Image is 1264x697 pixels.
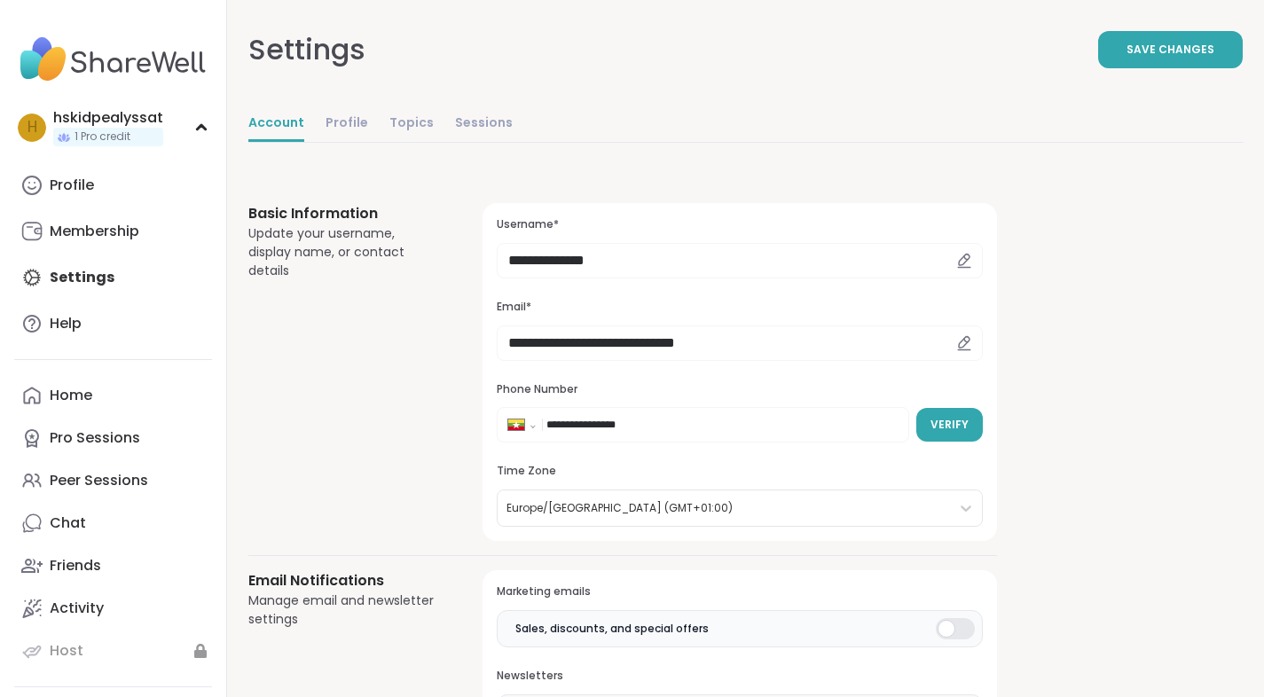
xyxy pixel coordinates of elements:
span: Save Changes [1127,42,1214,58]
div: Help [50,314,82,333]
div: Membership [50,222,139,241]
h3: Time Zone [497,464,983,479]
div: hskidpealyssat [53,108,163,128]
div: Home [50,386,92,405]
img: ShareWell Nav Logo [14,28,212,90]
button: Save Changes [1098,31,1243,68]
a: Profile [14,164,212,207]
button: Verify [916,408,983,442]
a: Profile [326,106,368,142]
a: Friends [14,544,212,587]
h3: Marketing emails [497,584,983,599]
div: Settings [248,28,365,71]
span: Verify [930,417,969,433]
span: h [27,116,37,139]
h3: Email Notifications [248,570,440,591]
h3: Email* [497,300,983,315]
a: Home [14,374,212,417]
h3: Newsletters [497,669,983,684]
h3: Basic Information [248,203,440,224]
div: Manage email and newsletter settings [248,591,440,629]
div: Host [50,641,83,661]
span: 1 Pro credit [75,129,130,145]
a: Help [14,302,212,345]
a: Sessions [455,106,513,142]
h3: Username* [497,217,983,232]
span: Sales, discounts, and special offers [515,621,709,637]
a: Peer Sessions [14,459,212,502]
a: Activity [14,587,212,630]
div: Activity [50,599,104,618]
div: Update your username, display name, or contact details [248,224,440,280]
div: Chat [50,513,86,533]
div: Peer Sessions [50,471,148,490]
div: Profile [50,176,94,195]
a: Chat [14,502,212,544]
a: Pro Sessions [14,417,212,459]
a: Topics [389,106,434,142]
h3: Phone Number [497,382,983,397]
div: Friends [50,556,101,576]
div: Pro Sessions [50,428,140,448]
a: Membership [14,210,212,253]
a: Host [14,630,212,672]
a: Account [248,106,304,142]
